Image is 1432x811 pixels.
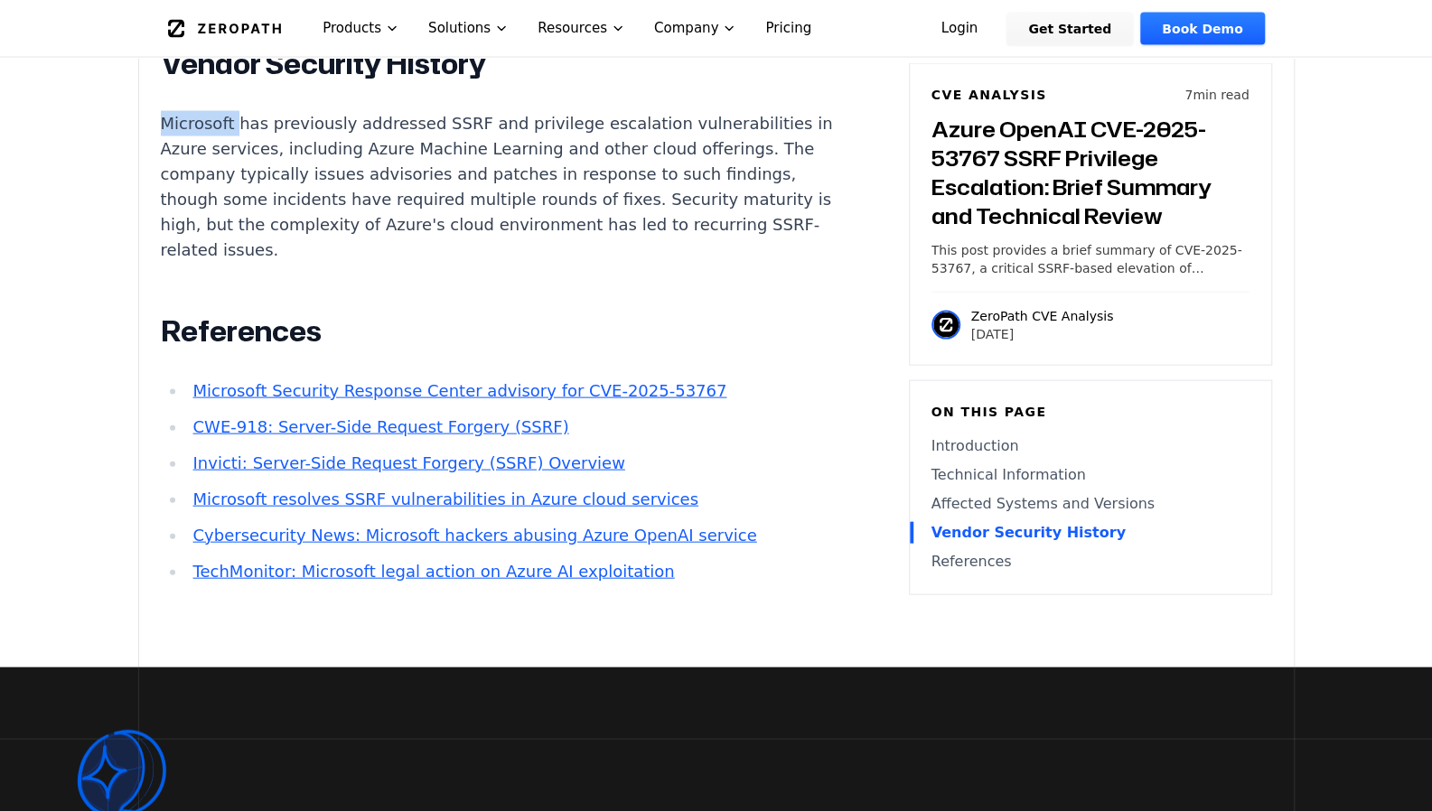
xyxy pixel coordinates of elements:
[161,111,833,263] p: Microsoft has previously addressed SSRF and privilege escalation vulnerabilities in Azure service...
[192,381,726,400] a: Microsoft Security Response Center advisory for CVE-2025-53767
[192,562,674,581] a: TechMonitor: Microsoft legal action on Azure AI exploitation
[971,307,1114,325] p: ZeroPath CVE Analysis
[931,522,1249,544] a: Vendor Security History
[1140,13,1264,45] a: Book Demo
[931,435,1249,457] a: Introduction
[931,115,1249,230] h3: Azure OpenAI CVE-2025-53767 SSRF Privilege Escalation: Brief Summary and Technical Review
[1184,86,1249,104] p: 7 min read
[931,403,1249,421] h6: On this page
[192,453,624,472] a: Invicti: Server-Side Request Forgery (SSRF) Overview
[920,13,1000,45] a: Login
[931,311,960,340] img: ZeroPath CVE Analysis
[192,417,568,436] a: CWE-918: Server-Side Request Forgery (SSRF)
[931,241,1249,277] p: This post provides a brief summary of CVE-2025-53767, a critical SSRF-based elevation of privileg...
[161,46,833,82] h2: Vendor Security History
[161,313,833,350] h2: References
[1006,13,1133,45] a: Get Started
[192,489,697,508] a: Microsoft resolves SSRF vulnerabilities in Azure cloud services
[971,325,1114,343] p: [DATE]
[192,526,756,545] a: Cybersecurity News: Microsoft hackers abusing Azure OpenAI service
[931,551,1249,573] a: References
[931,86,1047,104] h6: CVE Analysis
[931,464,1249,486] a: Technical Information
[931,493,1249,515] a: Affected Systems and Versions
